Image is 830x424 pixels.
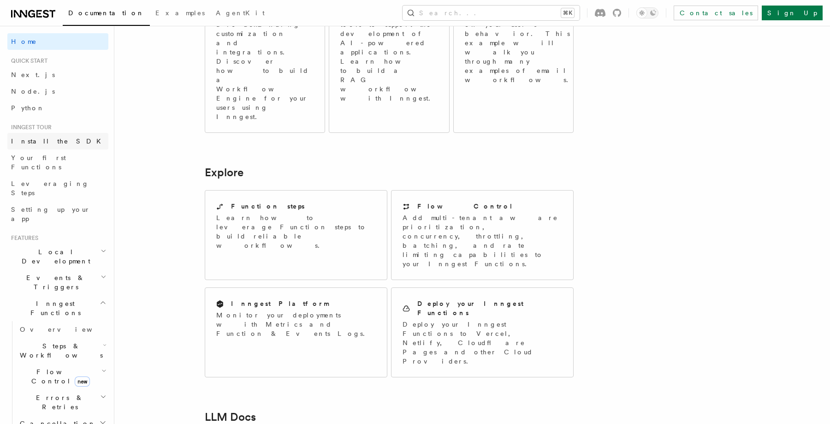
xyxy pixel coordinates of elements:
[674,6,758,20] a: Contact sales
[465,1,574,84] p: A drip campaign is usually based on your user's behavior. This example will walk you through many...
[16,321,108,338] a: Overview
[403,320,562,366] p: Deploy your Inngest Functions to Vercel, Netlify, Cloudflare Pages and other Cloud Providers.
[7,234,38,242] span: Features
[7,133,108,149] a: Install the SDK
[205,287,387,377] a: Inngest PlatformMonitor your deployments with Metrics and Function & Events Logs.
[75,376,90,387] span: new
[16,389,108,415] button: Errors & Retries
[11,37,37,46] span: Home
[216,311,376,338] p: Monitor your deployments with Metrics and Function & Events Logs.
[391,287,574,377] a: Deploy your Inngest FunctionsDeploy your Inngest Functions to Vercel, Netlify, Cloudflare Pages a...
[216,9,265,17] span: AgentKit
[7,57,47,65] span: Quick start
[7,33,108,50] a: Home
[11,88,55,95] span: Node.js
[16,393,100,412] span: Errors & Retries
[340,11,439,103] p: Inngest offers tools to support the development of AI-powered applications. Learn how to build a ...
[11,137,107,145] span: Install the SDK
[205,411,256,424] a: LLM Docs
[403,213,562,269] p: Add multi-tenant aware prioritization, concurrency, throttling, batching, and rate limiting capab...
[7,299,100,317] span: Inngest Functions
[7,83,108,100] a: Node.js
[63,3,150,26] a: Documentation
[216,213,376,250] p: Learn how to leverage Function steps to build reliable workflows.
[231,299,329,308] h2: Inngest Platform
[7,124,52,131] span: Inngest tour
[11,180,89,197] span: Leveraging Steps
[216,11,314,121] p: Users [DATE] are demanding customization and integrations. Discover how to build a Workflow Engin...
[762,6,823,20] a: Sign Up
[16,367,101,386] span: Flow Control
[231,202,305,211] h2: Function steps
[7,295,108,321] button: Inngest Functions
[417,202,513,211] h2: Flow Control
[11,104,45,112] span: Python
[561,8,574,18] kbd: ⌘K
[205,190,387,280] a: Function stepsLearn how to leverage Function steps to build reliable workflows.
[7,66,108,83] a: Next.js
[16,338,108,364] button: Steps & Workflows
[11,154,66,171] span: Your first Functions
[16,341,103,360] span: Steps & Workflows
[150,3,210,25] a: Examples
[636,7,658,18] button: Toggle dark mode
[11,206,90,222] span: Setting up your app
[391,190,574,280] a: Flow ControlAdd multi-tenant aware prioritization, concurrency, throttling, batching, and rate li...
[7,175,108,201] a: Leveraging Steps
[7,269,108,295] button: Events & Triggers
[210,3,270,25] a: AgentKit
[68,9,144,17] span: Documentation
[155,9,205,17] span: Examples
[7,149,108,175] a: Your first Functions
[11,71,55,78] span: Next.js
[7,244,108,269] button: Local Development
[7,273,101,292] span: Events & Triggers
[205,166,243,179] a: Explore
[417,299,562,317] h2: Deploy your Inngest Functions
[7,247,101,266] span: Local Development
[7,100,108,116] a: Python
[7,201,108,227] a: Setting up your app
[403,6,580,20] button: Search...⌘K
[16,364,108,389] button: Flow Controlnew
[20,326,115,333] span: Overview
